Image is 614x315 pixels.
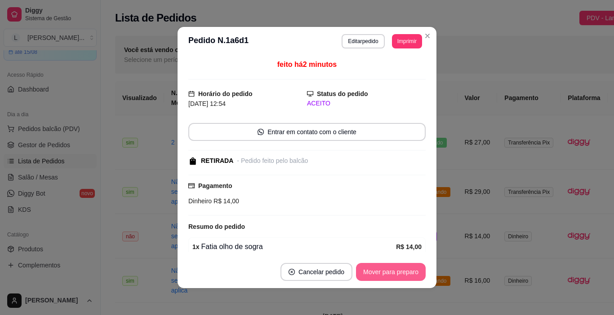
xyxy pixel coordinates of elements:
[192,241,396,252] div: Fatia olho de sogra
[188,123,426,141] button: whats-appEntrar em contato com o cliente
[188,34,249,48] h3: Pedido N. 1a6d1
[280,263,352,281] button: close-circleCancelar pedido
[307,99,426,108] div: ACEITO
[198,182,232,189] strong: Pagamento
[317,90,368,97] strong: Status do pedido
[396,243,422,250] strong: R$ 14,00
[307,91,313,97] span: desktop
[192,243,200,250] strong: 1 x
[188,197,212,205] span: Dinheiro
[201,156,233,166] div: RETIRADA
[392,34,422,48] button: Imprimir
[212,197,239,205] span: R$ 14,00
[198,90,253,97] strong: Horário do pedido
[277,61,337,68] span: feito há 2 minutos
[258,129,264,135] span: whats-app
[188,91,195,97] span: calendar
[188,100,226,107] span: [DATE] 12:54
[237,156,308,166] div: - Pedido feito pelo balcão
[342,34,384,48] button: Editarpedido
[188,183,195,189] span: credit-card
[420,29,435,43] button: Close
[188,223,245,230] strong: Resumo do pedido
[289,269,295,275] span: close-circle
[356,263,426,281] button: Mover para preparo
